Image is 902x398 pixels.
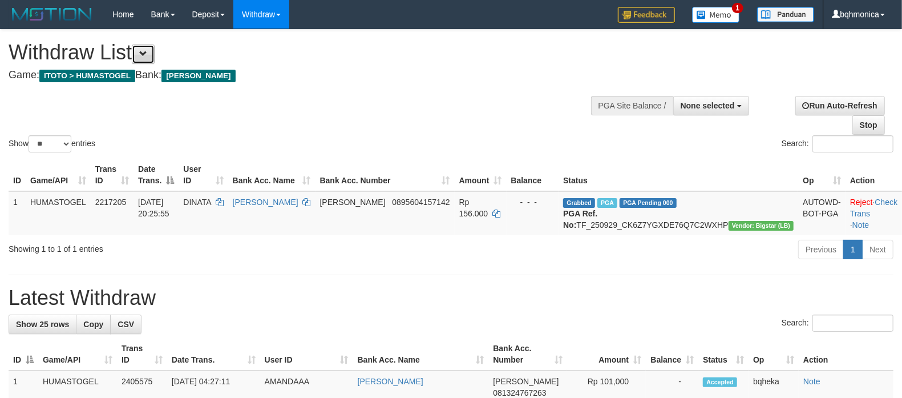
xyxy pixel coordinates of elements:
[9,70,590,81] h4: Game: Bank:
[39,70,135,82] span: ITOTO > HUMASTOGEL
[9,191,26,235] td: 1
[9,338,38,371] th: ID: activate to sort column descending
[117,338,167,371] th: Trans ID: activate to sort column ascending
[681,101,735,110] span: None selected
[646,338,698,371] th: Balance: activate to sort column ascending
[76,315,111,334] a: Copy
[16,320,69,329] span: Show 25 rows
[9,315,76,334] a: Show 25 rows
[618,7,675,23] img: Feedback.jpg
[320,198,386,207] span: [PERSON_NAME]
[795,96,885,115] a: Run Auto-Refresh
[732,3,744,13] span: 1
[110,315,141,334] a: CSV
[134,159,179,191] th: Date Trans.: activate to sort column descending
[511,196,555,208] div: - - -
[38,338,117,371] th: Game/API: activate to sort column ascending
[729,221,794,231] span: Vendor URL: https://dashboard.q2checkout.com/secure
[26,191,91,235] td: HUMASTOGEL
[591,96,673,115] div: PGA Site Balance /
[29,135,71,152] select: Showentries
[83,320,103,329] span: Copy
[9,287,893,309] h1: Latest Withdraw
[493,377,559,386] span: [PERSON_NAME]
[850,198,897,218] a: Check Trans
[597,198,617,208] span: Marked by bqhdiky
[9,41,590,64] h1: Withdraw List
[167,338,260,371] th: Date Trans.: activate to sort column ascending
[749,338,799,371] th: Op: activate to sort column ascending
[673,96,749,115] button: None selected
[852,220,869,230] a: Note
[316,159,455,191] th: Bank Acc. Number: activate to sort column ascending
[798,159,846,191] th: Op: activate to sort column ascending
[846,159,902,191] th: Action
[812,135,893,152] input: Search:
[459,198,488,218] span: Rp 156.000
[850,198,873,207] a: Reject
[620,198,677,208] span: PGA Pending
[455,159,507,191] th: Amount: activate to sort column ascending
[9,239,367,255] div: Showing 1 to 1 of 1 entries
[9,135,95,152] label: Show entries
[228,159,316,191] th: Bank Acc. Name: activate to sort column ascending
[507,159,559,191] th: Balance
[846,191,902,235] td: · ·
[852,115,885,135] a: Stop
[559,159,798,191] th: Status
[812,315,893,332] input: Search:
[843,240,863,259] a: 1
[161,70,235,82] span: [PERSON_NAME]
[260,338,353,371] th: User ID: activate to sort column ascending
[118,320,134,329] span: CSV
[26,159,91,191] th: Game/API: activate to sort column ascending
[392,198,450,207] span: Copy 0895604157142 to clipboard
[757,7,814,22] img: panduan.png
[692,7,740,23] img: Button%20Memo.svg
[138,198,169,218] span: [DATE] 20:25:55
[488,338,567,371] th: Bank Acc. Number: activate to sort column ascending
[353,338,489,371] th: Bank Acc. Name: activate to sort column ascending
[233,198,298,207] a: [PERSON_NAME]
[358,377,423,386] a: [PERSON_NAME]
[798,191,846,235] td: AUTOWD-BOT-PGA
[563,209,597,230] b: PGA Ref. No:
[782,315,893,332] label: Search:
[9,159,26,191] th: ID
[862,240,893,259] a: Next
[91,159,134,191] th: Trans ID: activate to sort column ascending
[803,377,820,386] a: Note
[493,388,546,397] span: Copy 081324767263 to clipboard
[95,198,127,207] span: 2217205
[567,338,646,371] th: Amount: activate to sort column ascending
[798,240,844,259] a: Previous
[698,338,749,371] th: Status: activate to sort column ascending
[183,198,211,207] span: DINATA
[799,338,893,371] th: Action
[179,159,228,191] th: User ID: activate to sort column ascending
[703,377,737,387] span: Accepted
[782,135,893,152] label: Search:
[9,6,95,23] img: MOTION_logo.png
[563,198,595,208] span: Grabbed
[559,191,798,235] td: TF_250929_CK6Z7YGXDE76Q7C2WXHP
